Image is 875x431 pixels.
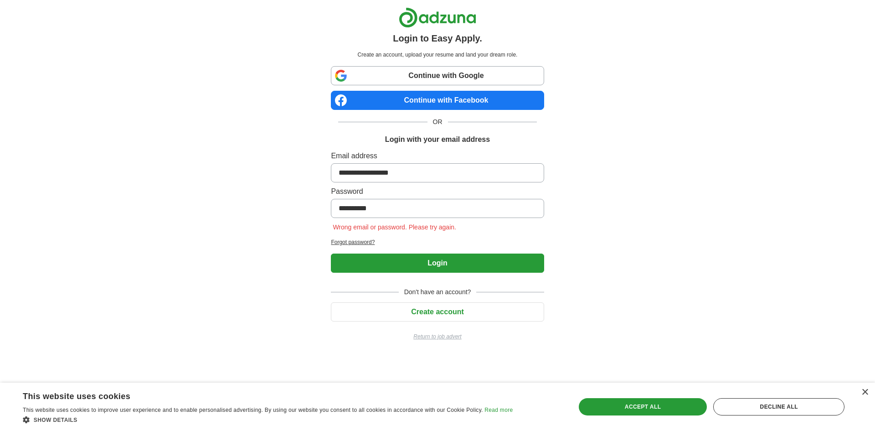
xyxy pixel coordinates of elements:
p: Create an account, upload your resume and land your dream role. [333,51,542,59]
a: Create account [331,308,544,316]
h1: Login with your email address [385,134,490,145]
label: Email address [331,151,544,161]
button: Create account [331,302,544,322]
div: This website uses cookies [23,388,490,402]
div: Decline all [713,398,844,415]
img: Adzuna logo [399,7,476,28]
a: Continue with Google [331,66,544,85]
span: This website uses cookies to improve user experience and to enable personalised advertising. By u... [23,407,483,413]
a: Return to job advert [331,332,544,341]
a: Continue with Facebook [331,91,544,110]
span: Wrong email or password. Please try again. [331,223,458,231]
label: Password [331,186,544,197]
span: Don't have an account? [399,287,477,297]
button: Login [331,254,544,273]
div: Accept all [579,398,707,415]
span: OR [427,117,448,127]
div: Close [861,389,868,396]
div: Show details [23,415,513,424]
h1: Login to Easy Apply. [393,31,482,45]
a: Read more, opens a new window [484,407,513,413]
span: Show details [34,417,77,423]
a: Forgot password? [331,238,544,246]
